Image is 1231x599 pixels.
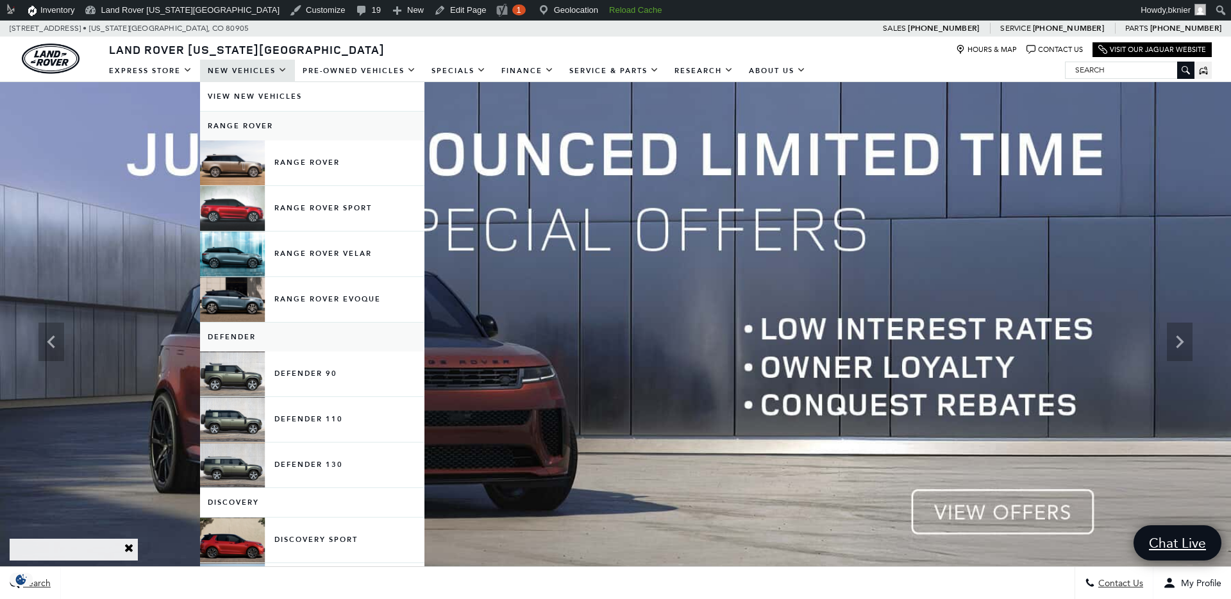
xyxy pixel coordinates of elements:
[908,23,979,33] a: [PHONE_NUMBER]
[6,573,36,586] img: Opt-Out Icon
[101,60,814,82] nav: Main Navigation
[200,82,424,111] a: View New Vehicles
[1026,45,1083,55] a: Contact Us
[200,60,295,82] a: New Vehicles
[200,140,424,185] a: Range Rover
[1033,23,1104,33] a: [PHONE_NUMBER]
[226,21,249,37] span: 80905
[883,24,906,33] span: Sales
[1134,525,1221,561] a: Chat Live
[1168,5,1191,15] span: bknier
[200,351,424,396] a: Defender 90
[200,186,424,231] a: Range Rover Sport
[200,397,424,442] a: Defender 110
[667,60,741,82] a: Research
[1125,24,1148,33] span: Parts
[1066,62,1194,78] input: Search
[200,232,424,276] a: Range Rover Velar
[200,443,424,487] a: Defender 130
[741,60,814,82] a: About Us
[10,21,87,37] span: [STREET_ADDRESS] •
[1143,534,1212,552] span: Chat Live
[200,323,424,351] a: Defender
[109,42,385,57] span: Land Rover [US_STATE][GEOGRAPHIC_DATA]
[101,60,200,82] a: EXPRESS STORE
[1000,24,1030,33] span: Service
[1153,567,1231,599] button: Open user profile menu
[424,60,494,82] a: Specials
[22,44,80,74] a: land-rover
[609,5,662,15] strong: Reload Cache
[200,488,424,517] a: Discovery
[562,60,667,82] a: Service & Parts
[1176,578,1221,589] span: My Profile
[1150,23,1221,33] a: [PHONE_NUMBER]
[1167,323,1193,361] div: Next
[101,42,392,57] a: Land Rover [US_STATE][GEOGRAPHIC_DATA]
[494,60,562,82] a: Finance
[200,112,424,140] a: Range Rover
[6,573,36,586] section: Click to Open Cookie Consent Modal
[956,45,1017,55] a: Hours & Map
[38,323,64,361] div: Previous
[22,44,80,74] img: Land Rover
[200,277,424,322] a: Range Rover Evoque
[1098,45,1206,55] a: Visit Our Jaguar Website
[212,21,224,37] span: CO
[10,24,249,33] a: [STREET_ADDRESS] • [US_STATE][GEOGRAPHIC_DATA], CO 80905
[516,5,521,15] span: 1
[1095,578,1143,589] span: Contact Us
[200,518,424,562] a: Discovery Sport
[295,60,424,82] a: Pre-Owned Vehicles
[123,542,135,553] a: Close
[89,21,210,37] span: [US_STATE][GEOGRAPHIC_DATA],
